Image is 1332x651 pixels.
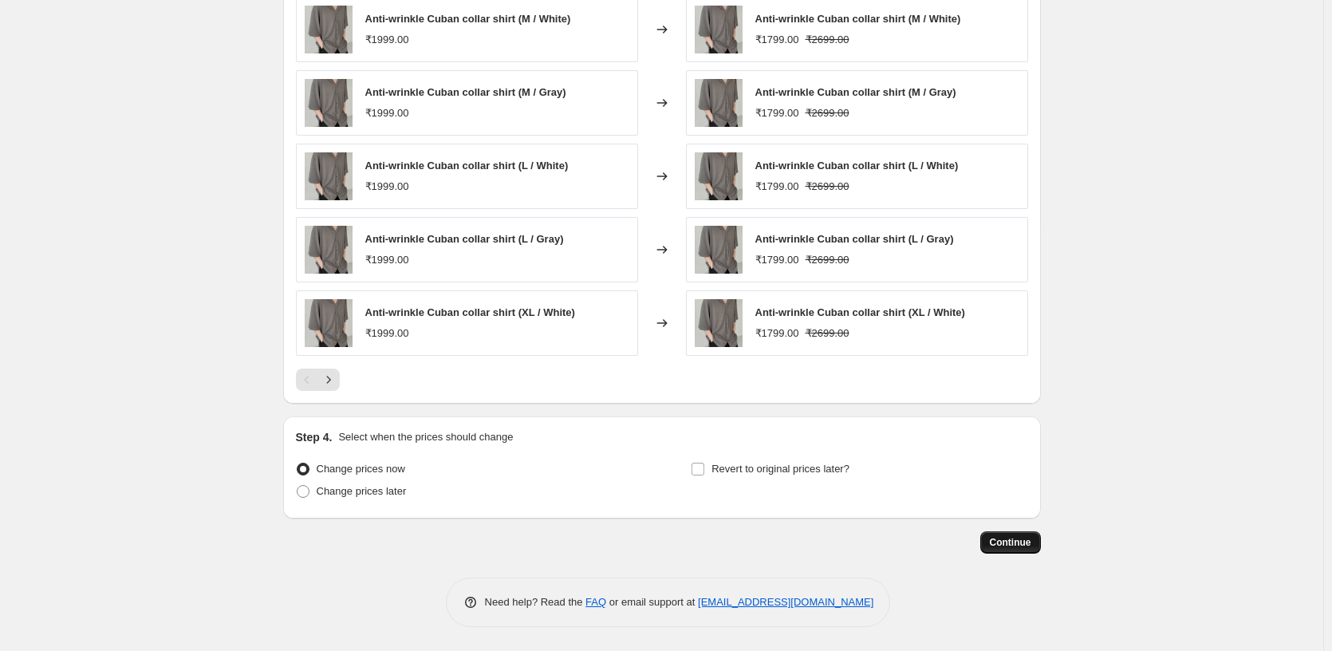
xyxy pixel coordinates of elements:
img: Comp1_00006_c1d2d1af-1d22-4539-b313-58935216103d_80x.jpg [695,6,743,53]
strike: ₹2699.00 [806,325,849,341]
img: Comp1_00006_c1d2d1af-1d22-4539-b313-58935216103d_80x.jpg [695,79,743,127]
span: Anti-wrinkle Cuban collar shirt (M / Gray) [365,86,566,98]
div: ₹1999.00 [365,325,409,341]
span: Anti-wrinkle Cuban collar shirt (M / Gray) [755,86,956,98]
span: Anti-wrinkle Cuban collar shirt (L / White) [755,160,959,172]
span: Revert to original prices later? [711,463,849,475]
div: ₹1799.00 [755,105,799,121]
div: ₹1799.00 [755,252,799,268]
p: Select when the prices should change [338,429,513,445]
span: Anti-wrinkle Cuban collar shirt (L / Gray) [365,233,564,245]
div: ₹1999.00 [365,32,409,48]
strike: ₹2699.00 [806,105,849,121]
span: Anti-wrinkle Cuban collar shirt (XL / White) [365,306,575,318]
span: Anti-wrinkle Cuban collar shirt (L / Gray) [755,233,954,245]
img: Comp1_00006_c1d2d1af-1d22-4539-b313-58935216103d_80x.jpg [695,152,743,200]
img: Comp1_00006_c1d2d1af-1d22-4539-b313-58935216103d_80x.jpg [305,6,353,53]
div: ₹1999.00 [365,252,409,268]
button: Next [317,369,340,391]
strike: ₹2699.00 [806,252,849,268]
button: Continue [980,531,1041,554]
strike: ₹2699.00 [806,179,849,195]
span: or email support at [606,596,698,608]
img: Comp1_00006_c1d2d1af-1d22-4539-b313-58935216103d_80x.jpg [305,299,353,347]
img: Comp1_00006_c1d2d1af-1d22-4539-b313-58935216103d_80x.jpg [305,79,353,127]
span: Anti-wrinkle Cuban collar shirt (M / White) [755,13,961,25]
div: ₹1799.00 [755,179,799,195]
div: ₹1799.00 [755,32,799,48]
nav: Pagination [296,369,340,391]
div: ₹1999.00 [365,179,409,195]
img: Comp1_00006_c1d2d1af-1d22-4539-b313-58935216103d_80x.jpg [305,152,353,200]
span: Anti-wrinkle Cuban collar shirt (XL / White) [755,306,965,318]
span: Change prices now [317,463,405,475]
img: Comp1_00006_c1d2d1af-1d22-4539-b313-58935216103d_80x.jpg [695,299,743,347]
span: Anti-wrinkle Cuban collar shirt (M / White) [365,13,571,25]
span: Anti-wrinkle Cuban collar shirt (L / White) [365,160,569,172]
strike: ₹2699.00 [806,32,849,48]
div: ₹1799.00 [755,325,799,341]
img: Comp1_00006_c1d2d1af-1d22-4539-b313-58935216103d_80x.jpg [695,226,743,274]
span: Need help? Read the [485,596,586,608]
span: Change prices later [317,485,407,497]
h2: Step 4. [296,429,333,445]
span: Continue [990,536,1031,549]
a: [EMAIL_ADDRESS][DOMAIN_NAME] [698,596,873,608]
img: Comp1_00006_c1d2d1af-1d22-4539-b313-58935216103d_80x.jpg [305,226,353,274]
div: ₹1999.00 [365,105,409,121]
a: FAQ [585,596,606,608]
